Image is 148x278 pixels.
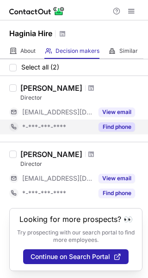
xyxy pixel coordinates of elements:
span: Similar [119,47,138,55]
img: ContactOut v5.3.10 [9,6,65,17]
span: Select all (2) [21,63,59,71]
span: Continue on Search Portal [31,253,110,260]
div: Director [20,160,142,168]
button: Reveal Button [99,122,135,132]
div: [PERSON_NAME] [20,150,82,159]
span: [EMAIL_ADDRESS][DOMAIN_NAME] [22,174,93,183]
h1: Haginia Hire [9,28,52,39]
button: Reveal Button [99,189,135,198]
p: Try prospecting with our search portal to find more employees. [16,229,136,244]
span: [EMAIL_ADDRESS][DOMAIN_NAME] [22,108,93,116]
div: Director [20,94,142,102]
button: Reveal Button [99,174,135,183]
div: [PERSON_NAME] [20,83,82,93]
span: About [20,47,36,55]
button: Continue on Search Portal [23,249,129,264]
header: Looking for more prospects? 👀 [19,215,133,223]
span: Decision makers [55,47,99,55]
button: Reveal Button [99,107,135,117]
